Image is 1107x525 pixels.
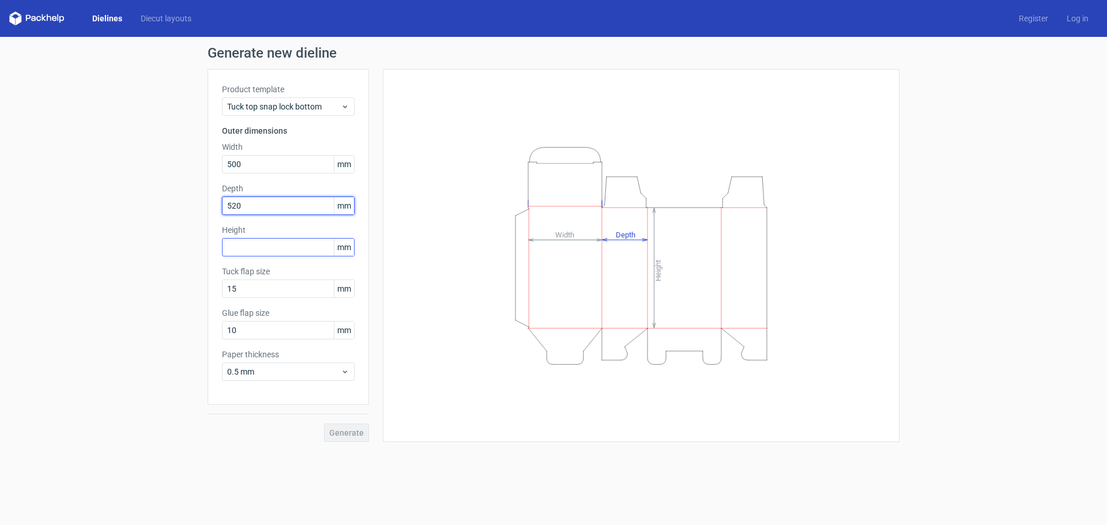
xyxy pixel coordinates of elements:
a: Register [1010,13,1057,24]
span: mm [334,239,354,256]
h3: Outer dimensions [222,125,355,137]
label: Tuck flap size [222,266,355,277]
span: Tuck top snap lock bottom [227,101,341,112]
span: mm [334,322,354,339]
a: Dielines [83,13,131,24]
span: mm [334,197,354,214]
label: Product template [222,84,355,95]
label: Width [222,141,355,153]
span: mm [334,156,354,173]
span: mm [334,280,354,297]
a: Diecut layouts [131,13,201,24]
h1: Generate new dieline [208,46,899,60]
label: Glue flap size [222,307,355,319]
label: Depth [222,183,355,194]
label: Height [222,224,355,236]
span: 0.5 mm [227,366,341,377]
tspan: Width [555,230,574,239]
a: Log in [1057,13,1098,24]
tspan: Height [654,259,662,281]
tspan: Depth [616,230,635,239]
label: Paper thickness [222,349,355,360]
